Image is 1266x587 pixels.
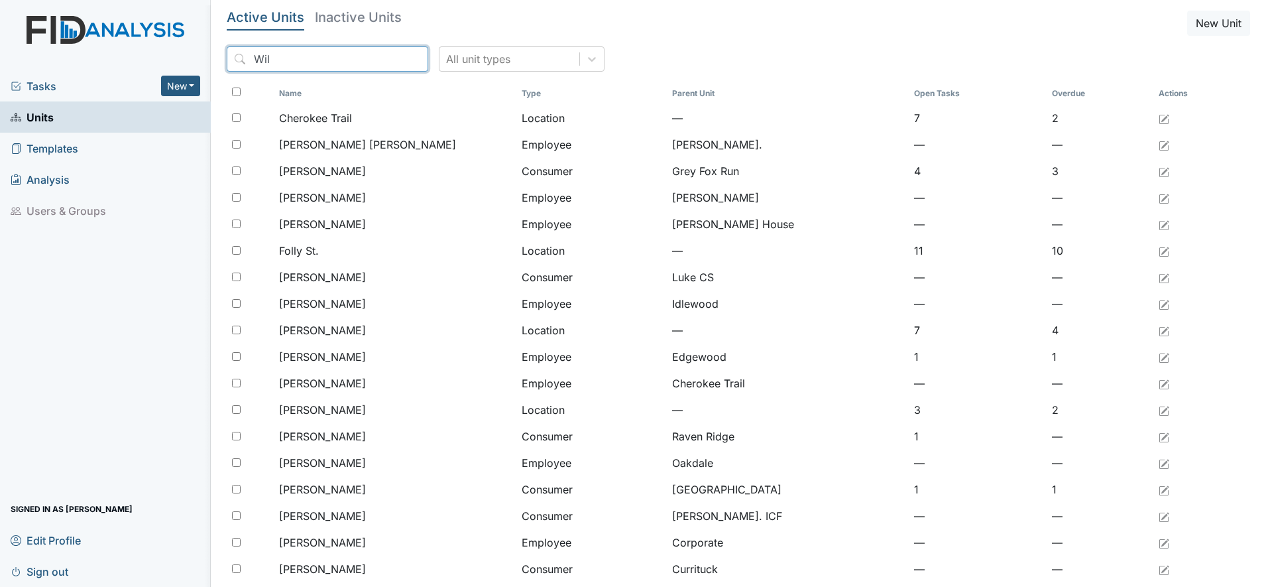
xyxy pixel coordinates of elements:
td: Employee [516,211,667,237]
td: Oakdale [667,450,909,476]
td: — [1047,503,1153,529]
td: — [1047,264,1153,291]
input: Search... [227,46,428,72]
td: [PERSON_NAME] [667,184,909,211]
td: Consumer [516,264,667,291]
a: Edit [1159,482,1169,497]
td: — [909,264,1046,291]
a: Edit [1159,375,1169,391]
td: [PERSON_NAME]. ICF [667,503,909,529]
td: — [909,291,1046,317]
span: Folly St. [279,243,319,259]
div: All unit types [446,51,510,67]
td: Consumer [516,556,667,582]
a: Edit [1159,508,1169,524]
span: Analysis [11,169,70,190]
span: [PERSON_NAME] [279,349,366,365]
td: — [1047,131,1153,158]
td: Employee [516,131,667,158]
td: 7 [909,105,1046,131]
input: Toggle All Rows Selected [232,88,241,96]
td: — [1047,184,1153,211]
td: 10 [1047,237,1153,264]
td: 11 [909,237,1046,264]
td: [PERSON_NAME] House [667,211,909,237]
td: 4 [1047,317,1153,344]
td: [PERSON_NAME]. [667,131,909,158]
td: Location [516,397,667,423]
td: Grey Fox Run [667,158,909,184]
td: — [909,370,1046,397]
a: Edit [1159,216,1169,232]
span: Signed in as [PERSON_NAME] [11,499,133,519]
td: Idlewood [667,291,909,317]
td: — [1047,450,1153,476]
td: Location [516,237,667,264]
td: Consumer [516,503,667,529]
td: Employee [516,450,667,476]
td: Employee [516,370,667,397]
span: Units [11,107,54,127]
span: [PERSON_NAME] [279,428,366,444]
td: Edgewood [667,344,909,370]
span: [PERSON_NAME] [279,482,366,497]
button: New [161,76,201,96]
a: Edit [1159,455,1169,471]
td: — [909,131,1046,158]
td: — [1047,556,1153,582]
span: Sign out [11,561,68,582]
td: Currituck [667,556,909,582]
td: — [909,503,1046,529]
a: Edit [1159,296,1169,312]
td: — [909,529,1046,556]
td: 7 [909,317,1046,344]
a: Edit [1159,190,1169,206]
td: 1 [909,344,1046,370]
a: Edit [1159,535,1169,551]
td: — [1047,529,1153,556]
span: [PERSON_NAME] [279,190,366,206]
span: Cherokee Trail [279,110,352,126]
td: — [667,397,909,423]
td: [GEOGRAPHIC_DATA] [667,476,909,503]
td: Consumer [516,423,667,450]
td: 1 [909,476,1046,503]
span: [PERSON_NAME] [279,535,366,551]
a: Edit [1159,243,1169,259]
span: [PERSON_NAME] [279,375,366,391]
td: — [909,450,1046,476]
td: 1 [1047,344,1153,370]
span: [PERSON_NAME] [279,163,366,179]
span: Templates [11,138,78,159]
span: [PERSON_NAME] [279,561,366,577]
td: 4 [909,158,1046,184]
td: Raven Ridge [667,423,909,450]
td: Consumer [516,158,667,184]
td: 3 [1047,158,1153,184]
td: Consumer [516,476,667,503]
td: 1 [909,423,1046,450]
a: Edit [1159,163,1169,179]
td: Employee [516,529,667,556]
button: New Unit [1187,11,1250,36]
td: 2 [1047,397,1153,423]
td: Location [516,105,667,131]
h5: Inactive Units [315,11,402,24]
a: Edit [1159,322,1169,338]
a: Edit [1159,110,1169,126]
td: — [1047,423,1153,450]
td: Cherokee Trail [667,370,909,397]
th: Toggle SortBy [1047,82,1153,105]
th: Toggle SortBy [274,82,516,105]
td: 3 [909,397,1046,423]
span: [PERSON_NAME] [279,508,366,524]
a: Edit [1159,269,1169,285]
a: Tasks [11,78,161,94]
span: [PERSON_NAME] [PERSON_NAME] [279,137,456,153]
td: — [667,317,909,344]
a: Edit [1159,349,1169,365]
td: Employee [516,344,667,370]
th: Toggle SortBy [909,82,1046,105]
td: 1 [1047,476,1153,503]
